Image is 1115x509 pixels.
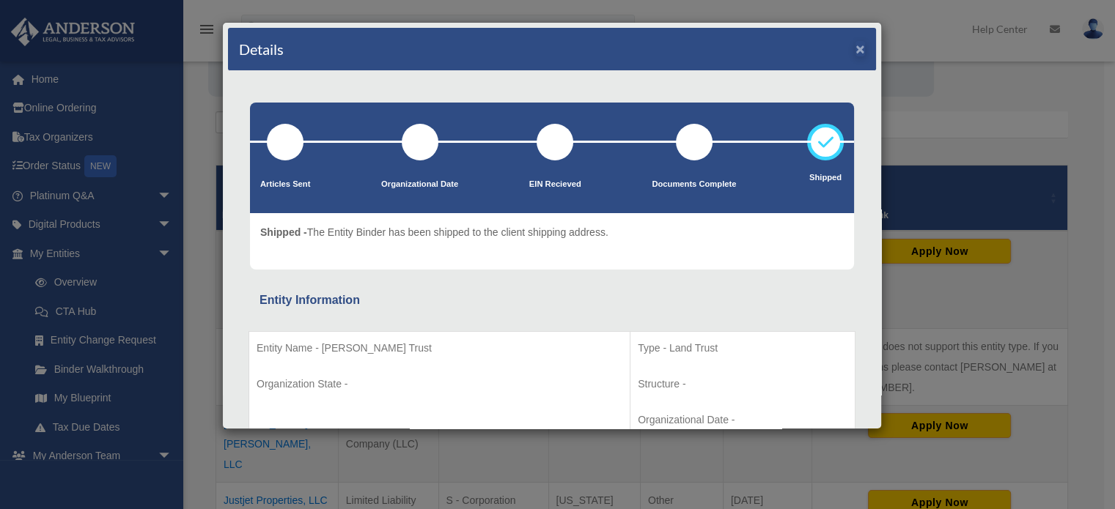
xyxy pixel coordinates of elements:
button: × [855,41,865,56]
p: Type - Land Trust [638,339,847,357]
p: Organization State - [257,375,622,393]
h4: Details [239,39,284,59]
div: Entity Information [260,290,844,311]
p: The Entity Binder has been shipped to the client shipping address. [260,223,608,242]
p: Shipped [807,171,844,185]
p: Articles Sent [260,177,310,192]
p: Documents Complete [652,177,736,192]
p: Entity Name - [PERSON_NAME] Trust [257,339,622,357]
p: EIN Recieved [529,177,581,192]
p: Organizational Date [381,177,458,192]
span: Shipped - [260,226,307,238]
p: Structure - [638,375,847,393]
p: Organizational Date - [638,411,847,429]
